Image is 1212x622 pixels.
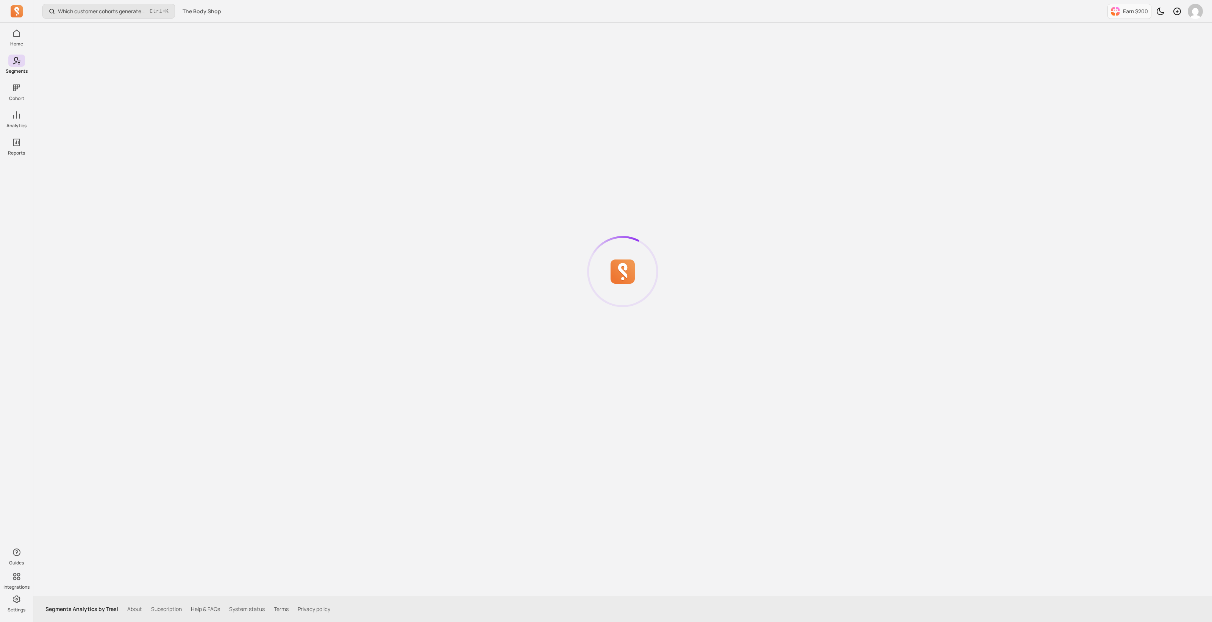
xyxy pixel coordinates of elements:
[1107,4,1151,19] button: Earn $200
[150,7,169,15] span: +
[10,41,23,47] p: Home
[45,605,118,613] p: Segments Analytics by Tresl
[8,150,25,156] p: Reports
[9,95,24,102] p: Cohort
[191,605,220,613] a: Help & FAQs
[1188,4,1203,19] img: avatar
[150,8,162,15] kbd: Ctrl
[3,584,30,590] p: Integrations
[178,5,226,18] button: The Body Shop
[6,123,27,129] p: Analytics
[8,545,25,567] button: Guides
[6,68,28,74] p: Segments
[298,605,330,613] a: Privacy policy
[151,605,182,613] a: Subscription
[183,8,221,15] span: The Body Shop
[274,605,289,613] a: Terms
[1123,8,1148,15] p: Earn $200
[8,607,25,613] p: Settings
[166,8,169,14] kbd: K
[1153,4,1168,19] button: Toggle dark mode
[229,605,265,613] a: System status
[127,605,142,613] a: About
[9,560,24,566] p: Guides
[42,4,175,19] button: Which customer cohorts generated the most orders?Ctrl+K
[58,8,147,15] p: Which customer cohorts generated the most orders?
